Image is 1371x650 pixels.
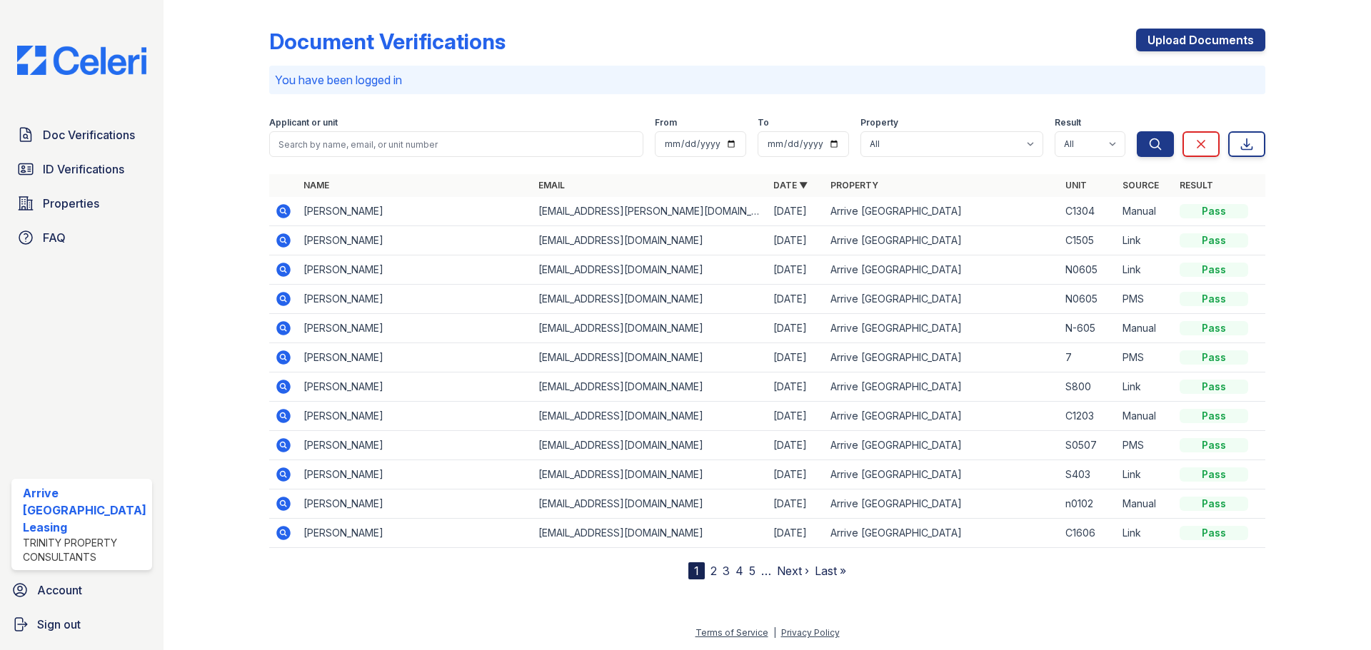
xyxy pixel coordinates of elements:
td: [EMAIL_ADDRESS][DOMAIN_NAME] [533,314,768,343]
td: [PERSON_NAME] [298,519,533,548]
div: Pass [1180,292,1248,306]
td: [EMAIL_ADDRESS][DOMAIN_NAME] [533,519,768,548]
a: Email [538,180,565,191]
p: You have been logged in [275,71,1260,88]
td: [EMAIL_ADDRESS][DOMAIN_NAME] [533,372,768,402]
label: Applicant or unit [269,117,338,128]
td: Manual [1117,314,1174,343]
td: Manual [1117,489,1174,519]
td: n0102 [1060,489,1117,519]
td: [PERSON_NAME] [298,431,533,460]
span: Account [37,582,82,599]
td: [PERSON_NAME] [298,402,533,431]
td: [DATE] [768,402,825,431]
label: To [758,117,769,128]
td: Link [1117,460,1174,489]
td: Link [1117,255,1174,285]
div: 1 [688,562,705,579]
td: C1505 [1060,226,1117,255]
td: [EMAIL_ADDRESS][DOMAIN_NAME] [533,285,768,314]
a: Sign out [6,610,158,639]
td: [PERSON_NAME] [298,285,533,314]
td: Arrive [GEOGRAPHIC_DATA] [825,431,1060,460]
div: Pass [1180,438,1248,452]
a: 2 [710,564,717,578]
span: Sign out [37,616,81,633]
a: Date ▼ [773,180,808,191]
td: Manual [1117,402,1174,431]
div: Pass [1180,350,1248,365]
td: Arrive [GEOGRAPHIC_DATA] [825,372,1060,402]
a: Upload Documents [1136,29,1265,51]
td: Arrive [GEOGRAPHIC_DATA] [825,519,1060,548]
span: ID Verifications [43,161,124,178]
td: [DATE] [768,343,825,372]
td: [PERSON_NAME] [298,489,533,519]
a: Unit [1065,180,1087,191]
a: Properties [11,189,152,218]
td: [EMAIL_ADDRESS][DOMAIN_NAME] [533,402,768,431]
td: [PERSON_NAME] [298,226,533,255]
td: Arrive [GEOGRAPHIC_DATA] [825,343,1060,372]
label: From [655,117,677,128]
a: Name [303,180,329,191]
div: Pass [1180,263,1248,277]
div: Pass [1180,526,1248,540]
td: [PERSON_NAME] [298,372,533,402]
a: Next › [777,564,809,578]
div: Trinity Property Consultants [23,536,146,564]
td: PMS [1117,431,1174,460]
td: [DATE] [768,197,825,226]
div: Pass [1180,467,1248,482]
a: Property [830,180,878,191]
div: Arrive [GEOGRAPHIC_DATA] Leasing [23,484,146,536]
td: C1304 [1060,197,1117,226]
a: FAQ [11,223,152,252]
td: Link [1117,519,1174,548]
td: Arrive [GEOGRAPHIC_DATA] [825,460,1060,489]
div: Pass [1180,409,1248,423]
td: S800 [1060,372,1117,402]
td: [DATE] [768,226,825,255]
td: Arrive [GEOGRAPHIC_DATA] [825,402,1060,431]
td: C1606 [1060,519,1117,548]
td: [EMAIL_ADDRESS][DOMAIN_NAME] [533,460,768,489]
a: Last » [815,564,846,578]
td: [EMAIL_ADDRESS][DOMAIN_NAME] [533,226,768,255]
td: [DATE] [768,285,825,314]
div: Pass [1180,380,1248,394]
td: [PERSON_NAME] [298,314,533,343]
a: Result [1180,180,1213,191]
a: Source [1123,180,1159,191]
td: [PERSON_NAME] [298,197,533,226]
td: N0605 [1060,285,1117,314]
a: ID Verifications [11,155,152,183]
div: Document Verifications [269,29,506,54]
div: Pass [1180,233,1248,248]
td: Arrive [GEOGRAPHIC_DATA] [825,255,1060,285]
td: [PERSON_NAME] [298,343,533,372]
td: [PERSON_NAME] [298,460,533,489]
td: [DATE] [768,372,825,402]
td: [DATE] [768,314,825,343]
div: Pass [1180,321,1248,335]
td: [PERSON_NAME] [298,255,533,285]
img: CE_Logo_Blue-a8612792a0a2168367f1c8372b55b34899dd931a85d93a1a3d3e32e68fde9ad4.png [6,46,158,75]
div: | [773,627,776,638]
span: FAQ [43,229,66,246]
td: [EMAIL_ADDRESS][DOMAIN_NAME] [533,255,768,285]
td: [DATE] [768,519,825,548]
td: [EMAIL_ADDRESS][DOMAIN_NAME] [533,489,768,519]
td: [DATE] [768,255,825,285]
td: Link [1117,226,1174,255]
td: Arrive [GEOGRAPHIC_DATA] [825,285,1060,314]
td: [DATE] [768,431,825,460]
span: Properties [43,195,99,212]
td: Arrive [GEOGRAPHIC_DATA] [825,226,1060,255]
td: [DATE] [768,460,825,489]
a: 4 [735,564,743,578]
td: S403 [1060,460,1117,489]
td: [EMAIL_ADDRESS][PERSON_NAME][DOMAIN_NAME] [533,197,768,226]
span: Doc Verifications [43,126,135,143]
